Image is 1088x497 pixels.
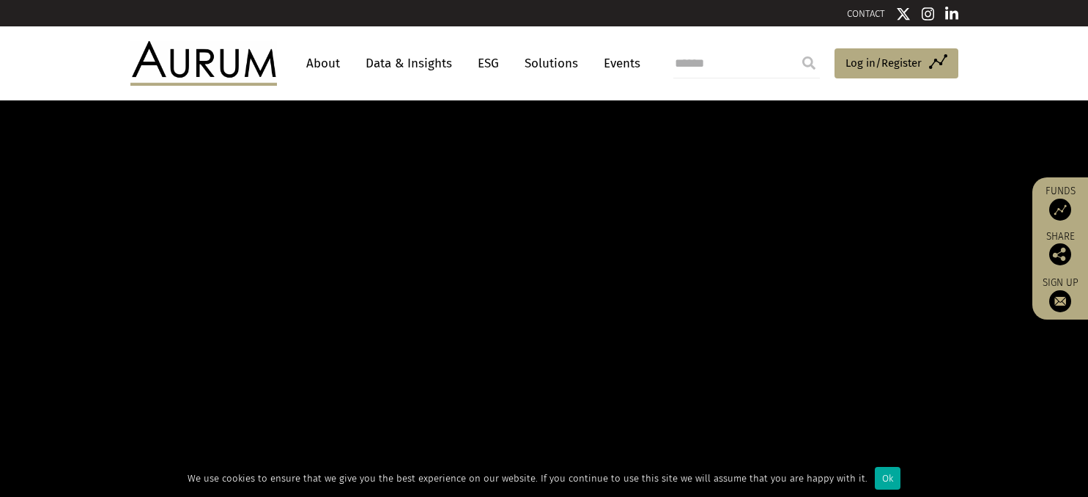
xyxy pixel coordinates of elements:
[1049,199,1071,221] img: Access Funds
[845,54,922,72] span: Log in/Register
[1040,185,1081,221] a: Funds
[922,7,935,21] img: Instagram icon
[1049,290,1071,312] img: Sign up to our newsletter
[1040,276,1081,312] a: Sign up
[1040,232,1081,265] div: Share
[299,50,347,77] a: About
[794,48,824,78] input: Submit
[847,8,885,19] a: CONTACT
[875,467,900,490] div: Ok
[945,7,958,21] img: Linkedin icon
[358,50,459,77] a: Data & Insights
[596,50,640,77] a: Events
[130,41,277,85] img: Aurum
[470,50,506,77] a: ESG
[834,48,958,79] a: Log in/Register
[517,50,585,77] a: Solutions
[1049,243,1071,265] img: Share this post
[896,7,911,21] img: Twitter icon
